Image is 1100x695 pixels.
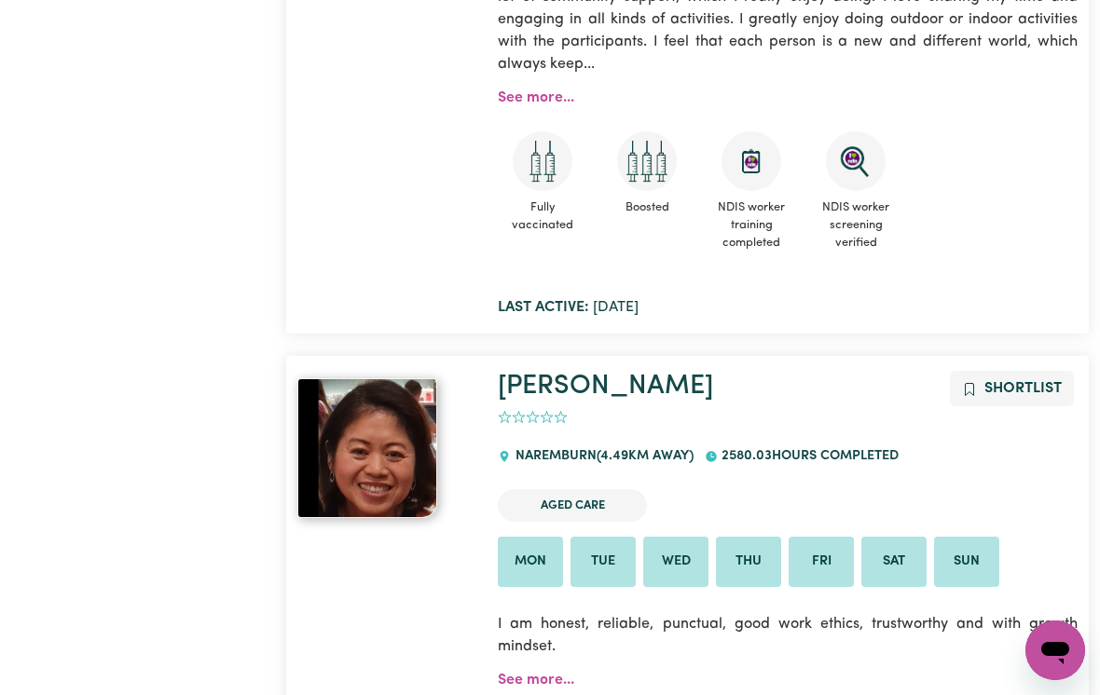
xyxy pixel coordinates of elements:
[811,191,901,260] span: NDIS worker screening verified
[861,537,927,587] li: Available on Sat
[571,537,636,587] li: Available on Tue
[707,191,796,260] span: NDIS worker training completed
[934,537,999,587] li: Available on Sun
[498,90,574,105] a: See more...
[643,537,708,587] li: Available on Wed
[705,431,910,482] div: 2580.03 hours completed
[826,131,886,191] img: NDIS Worker Screening Verified
[498,537,563,587] li: Available on Mon
[498,489,647,522] li: Aged Care
[597,449,694,463] span: ( 4.49 km away)
[1025,620,1085,680] iframe: Button to launch messaging window, conversation in progress
[297,378,437,518] img: View Maria's profile
[498,407,568,429] div: add rating by typing an integer from 0 to 5 or pressing arrow keys
[984,381,1062,396] span: Shortlist
[498,373,713,400] a: [PERSON_NAME]
[950,371,1074,406] button: Add to shortlist
[716,537,781,587] li: Available on Thu
[602,191,692,224] span: Boosted
[498,431,704,482] div: NAREMBURN
[617,131,677,191] img: Care and support worker has received booster dose of COVID-19 vaccination
[498,602,1078,669] p: I am honest, reliable, punctual, good work ethics, trustworthy and with growth mindset.
[498,300,639,315] span: [DATE]
[722,131,781,191] img: CS Academy: Introduction to NDIS Worker Training course completed
[789,537,854,587] li: Available on Fri
[498,300,589,315] b: Last active:
[498,673,574,688] a: See more...
[513,131,572,191] img: Care and support worker has received 2 doses of COVID-19 vaccine
[297,378,475,518] a: Maria
[498,191,587,241] span: Fully vaccinated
